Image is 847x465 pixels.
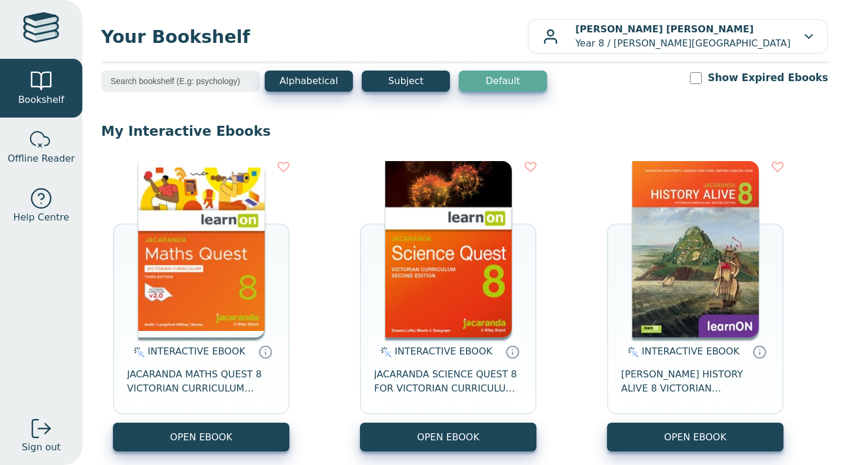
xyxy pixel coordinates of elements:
span: INTERACTIVE EBOOK [395,346,492,357]
button: Default [459,71,547,92]
img: interactive.svg [624,345,639,359]
span: INTERACTIVE EBOOK [642,346,739,357]
span: Your Bookshelf [101,24,528,50]
span: [PERSON_NAME] HISTORY ALIVE 8 VICTORIAN CURRICULUM LEARNON EBOOK 2E [621,367,769,396]
button: Alphabetical [265,71,353,92]
button: Subject [362,71,450,92]
button: OPEN EBOOK [113,423,289,451]
img: a03a72db-7f91-e911-a97e-0272d098c78b.jpg [632,161,759,337]
img: interactive.svg [130,345,145,359]
p: My Interactive Ebooks [101,122,828,140]
img: c004558a-e884-43ec-b87a-da9408141e80.jpg [138,161,265,337]
button: OPEN EBOOK [360,423,536,451]
span: Sign out [22,440,61,454]
span: Help Centre [13,210,69,225]
span: Offline Reader [8,152,75,166]
a: Interactive eBooks are accessed online via the publisher’s portal. They contain interactive resou... [505,344,519,359]
img: fffb2005-5288-ea11-a992-0272d098c78b.png [385,161,512,337]
b: [PERSON_NAME] [PERSON_NAME] [575,24,753,35]
a: Interactive eBooks are accessed online via the publisher’s portal. They contain interactive resou... [258,344,272,359]
button: [PERSON_NAME] [PERSON_NAME]Year 8 / [PERSON_NAME][GEOGRAPHIC_DATA] [528,19,828,54]
a: Interactive eBooks are accessed online via the publisher’s portal. They contain interactive resou... [752,344,766,359]
span: JACARANDA MATHS QUEST 8 VICTORIAN CURRICULUM LEARNON EBOOK 3E [127,367,275,396]
input: Search bookshelf (E.g: psychology) [101,71,260,92]
span: JACARANDA SCIENCE QUEST 8 FOR VICTORIAN CURRICULUM LEARNON 2E EBOOK [374,367,522,396]
button: OPEN EBOOK [607,423,783,451]
img: interactive.svg [377,345,392,359]
span: INTERACTIVE EBOOK [148,346,245,357]
p: Year 8 / [PERSON_NAME][GEOGRAPHIC_DATA] [575,22,791,51]
span: Bookshelf [18,93,64,107]
label: Show Expired Ebooks [708,71,828,85]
